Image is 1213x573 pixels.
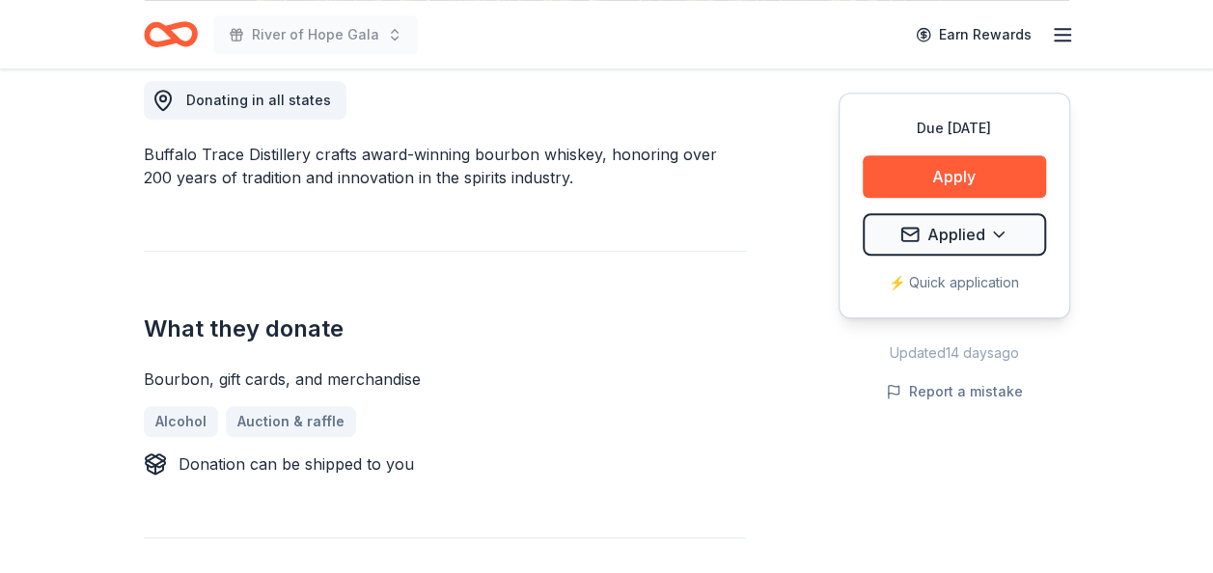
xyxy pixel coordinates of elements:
div: Donation can be shipped to you [179,452,414,476]
a: Home [144,12,198,57]
a: Auction & raffle [226,406,356,437]
div: Updated 14 days ago [839,341,1070,365]
button: Apply [863,155,1046,198]
a: Earn Rewards [904,17,1043,52]
button: River of Hope Gala [213,15,418,54]
div: ⚡️ Quick application [863,271,1046,294]
span: River of Hope Gala [252,23,379,46]
span: Applied [927,222,985,247]
div: Due [DATE] [863,117,1046,140]
div: Bourbon, gift cards, and merchandise [144,368,746,391]
button: Applied [863,213,1046,256]
a: Alcohol [144,406,218,437]
h2: What they donate [144,314,746,344]
div: Buffalo Trace Distillery crafts award-winning bourbon whiskey, honoring over 200 years of traditi... [144,143,746,189]
span: Donating in all states [186,92,331,108]
button: Report a mistake [886,380,1023,403]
